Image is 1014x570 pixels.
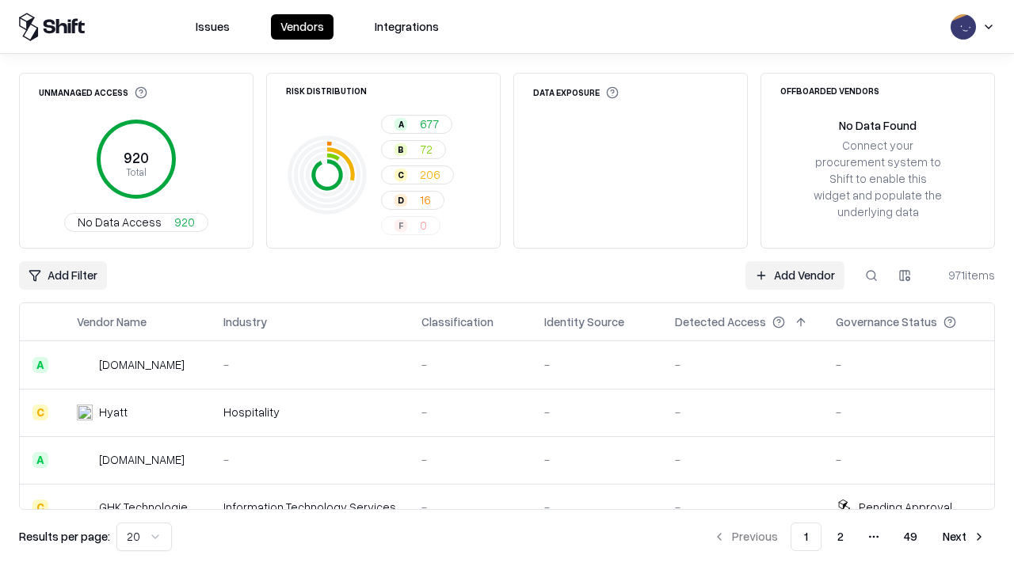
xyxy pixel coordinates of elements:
button: A677 [381,115,452,134]
div: - [544,451,650,468]
span: 16 [420,192,431,208]
div: Vendor Name [77,313,147,330]
div: Classification [421,313,494,330]
div: Hospitality [223,404,396,420]
tspan: Total [126,165,147,178]
div: Offboarded Vendors [780,86,879,95]
div: - [421,451,519,468]
div: - [675,404,810,420]
span: 920 [174,214,195,230]
span: No Data Access [78,214,162,230]
div: Risk Distribution [286,86,367,95]
span: 72 [420,141,433,158]
span: 206 [420,166,440,183]
nav: pagination [703,522,995,551]
div: - [675,499,810,515]
div: No Data Found [839,117,917,134]
div: [DOMAIN_NAME] [99,451,185,468]
a: Add Vendor [745,261,844,290]
div: Unmanaged Access [39,86,147,99]
button: Issues [186,14,239,40]
div: 971 items [932,267,995,283]
div: Governance Status [836,313,937,330]
button: 49 [891,522,930,551]
tspan: 920 [124,149,149,166]
div: Connect your procurement system to Shift to enable this widget and populate the underlying data [812,137,943,221]
img: GHK Technologies Inc. [77,500,93,515]
div: - [544,404,650,420]
div: [DOMAIN_NAME] [99,356,185,373]
div: - [675,451,810,468]
div: A [32,357,48,373]
button: No Data Access920 [64,213,208,232]
div: - [544,499,650,515]
div: - [223,356,396,373]
button: C206 [381,165,454,184]
div: GHK Technologies Inc. [99,499,198,515]
button: Add Filter [19,261,107,290]
div: Detected Access [675,313,766,330]
div: - [836,451,982,468]
button: Vendors [271,14,334,40]
div: Industry [223,313,267,330]
div: A [32,452,48,468]
div: - [675,356,810,373]
div: C [395,169,407,181]
img: primesec.co.il [77,452,93,468]
div: - [836,404,982,420]
button: 2 [825,522,856,551]
div: C [32,405,48,420]
div: Identity Source [544,313,624,330]
button: Integrations [365,14,448,40]
div: C [32,500,48,515]
div: Data Exposure [533,86,619,99]
div: Hyatt [99,404,128,420]
button: D16 [381,191,444,210]
div: Pending Approval [859,499,952,515]
div: - [836,356,982,373]
div: - [421,499,519,515]
div: Information Technology Services [223,499,396,515]
span: 677 [420,116,439,132]
div: - [421,404,519,420]
div: B [395,143,407,156]
img: Hyatt [77,405,93,420]
button: 1 [791,522,821,551]
div: - [223,451,396,468]
button: B72 [381,140,446,159]
img: intrado.com [77,357,93,373]
div: - [421,356,519,373]
div: - [544,356,650,373]
button: Next [933,522,995,551]
p: Results per page: [19,528,110,545]
div: D [395,194,407,207]
div: A [395,118,407,131]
